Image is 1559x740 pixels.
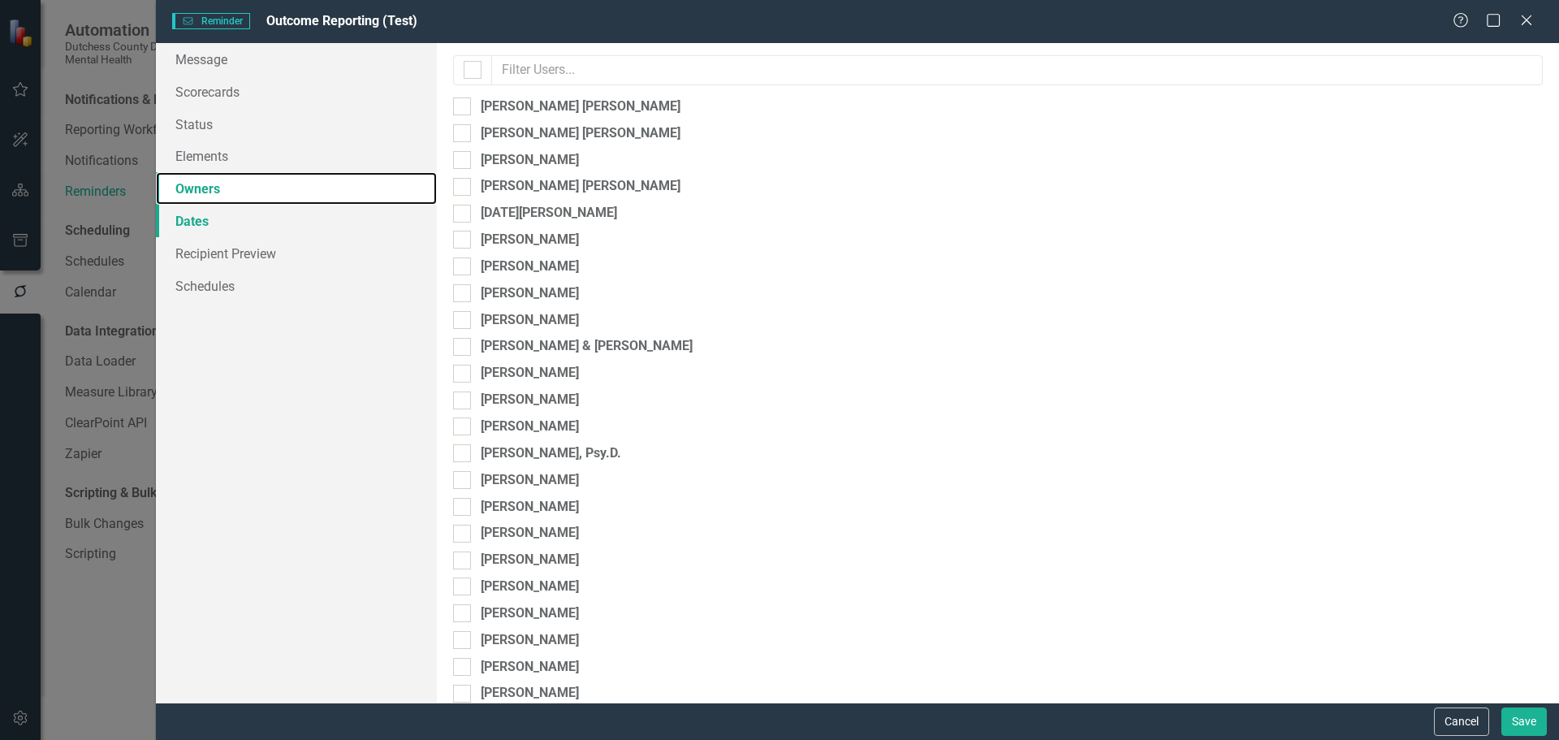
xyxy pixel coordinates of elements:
div: [PERSON_NAME] [481,311,579,330]
div: [PERSON_NAME] [481,284,579,303]
div: [PERSON_NAME] [481,631,579,650]
button: Cancel [1434,708,1489,736]
div: [PERSON_NAME] [481,418,579,436]
div: [PERSON_NAME] & [PERSON_NAME] [481,337,693,356]
div: [PERSON_NAME] [481,578,579,596]
span: Reminder [172,13,250,29]
div: [PERSON_NAME] [481,551,579,569]
div: [PERSON_NAME] [481,231,579,249]
div: [PERSON_NAME] [481,364,579,383]
div: [PERSON_NAME] [481,151,579,170]
div: [PERSON_NAME] [481,524,579,543]
a: Dates [156,205,437,237]
div: [DATE][PERSON_NAME] [481,204,617,223]
div: [PERSON_NAME] [481,498,579,517]
div: [PERSON_NAME] [PERSON_NAME] [481,97,680,116]
div: [PERSON_NAME] [PERSON_NAME] [481,124,680,143]
div: [PERSON_NAME] [481,684,579,703]
a: Owners [156,172,437,205]
div: [PERSON_NAME] [PERSON_NAME] [481,177,680,196]
a: Status [156,108,437,141]
div: [PERSON_NAME] [481,604,579,623]
div: [PERSON_NAME], Psy.D. [481,444,621,463]
div: [PERSON_NAME] [481,658,579,677]
div: [PERSON_NAME] [481,257,579,276]
a: Message [156,43,437,76]
span: Outcome Reporting (Test) [266,13,417,28]
div: [PERSON_NAME] [481,471,579,490]
a: Schedules [156,270,437,302]
a: Recipient Preview [156,237,437,270]
a: Elements [156,140,437,172]
div: [PERSON_NAME] [481,391,579,409]
button: Save [1501,708,1547,736]
a: Scorecards [156,76,437,108]
input: Filter Users... [491,55,1543,85]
